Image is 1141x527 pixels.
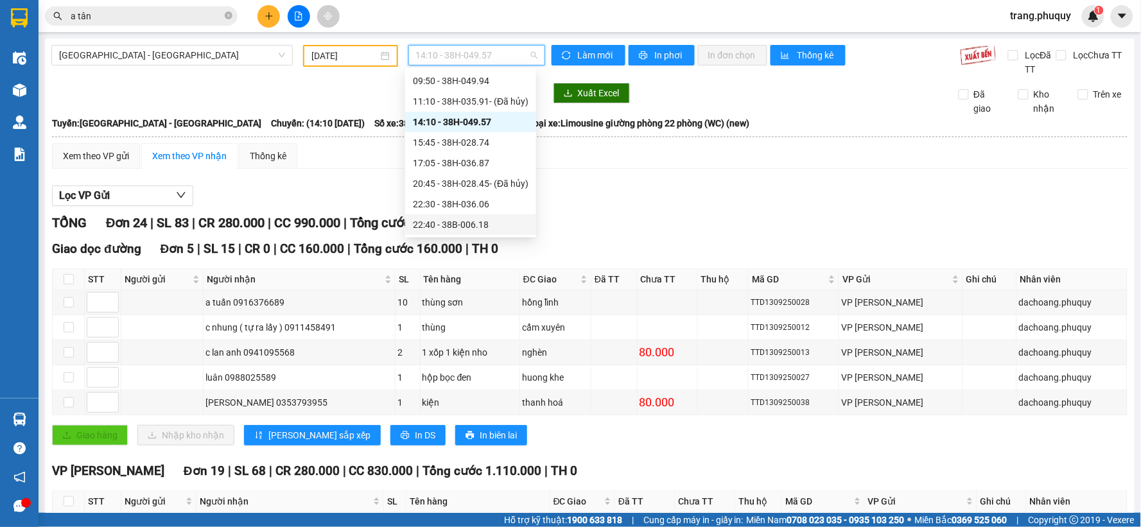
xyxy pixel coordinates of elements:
[234,463,266,478] span: SL 68
[423,463,542,478] span: Tổng cước 1.110.000
[735,491,782,512] th: Thu hộ
[1017,513,1019,527] span: |
[841,320,960,334] div: VP [PERSON_NAME]
[1000,8,1082,24] span: trang.phuquy
[751,347,837,359] div: TTD1309250013
[52,241,141,256] span: Giao dọc đường
[225,10,232,22] span: close-circle
[751,322,837,334] div: TTD1309250012
[350,215,471,230] span: Tổng cước 1.270.000
[192,215,195,230] span: |
[564,89,573,99] span: download
[504,513,622,527] span: Hỗ trợ kỹ thuật:
[952,515,1007,525] strong: 0369 525 060
[522,295,589,309] div: hồng lĩnh
[13,148,26,161] img: solution-icon
[416,46,537,65] span: 14:10 - 38H-049.57
[640,343,695,361] div: 80.000
[698,45,768,65] button: In đơn chọn
[422,320,518,334] div: thùng
[422,345,518,359] div: 1 xốp 1 kiện nho
[397,295,417,309] div: 10
[344,215,347,230] span: |
[1088,87,1127,101] span: Trên xe
[977,491,1027,512] th: Ghi chú
[578,48,615,62] span: Làm mới
[908,517,912,523] span: ⚪️
[294,12,303,21] span: file-add
[415,428,435,442] span: In DS
[1095,6,1104,15] sup: 1
[841,345,960,359] div: VP [PERSON_NAME]
[280,241,344,256] span: CC 160.000
[655,48,684,62] span: In phơi
[466,241,469,256] span: |
[466,431,475,441] span: printer
[390,425,446,445] button: printerIn DS
[963,269,1017,290] th: Ghi chú
[1068,48,1124,62] span: Lọc Chưa TT
[176,190,186,200] span: down
[384,491,406,512] th: SL
[629,45,695,65] button: printerIn phơi
[254,431,263,441] span: sort-ascending
[413,94,528,108] div: 11:10 - 38H-035.91 - (Đã hủy)
[374,116,447,130] span: Số xe: 38H-049.57
[523,272,578,286] span: ĐC Giao
[480,428,517,442] span: In biên lai
[797,48,835,62] span: Thống kê
[396,269,420,290] th: SL
[1019,320,1125,334] div: dachoang.phuquy
[205,345,393,359] div: c lan anh 0941095568
[343,463,346,478] span: |
[71,48,292,64] li: Hotline: 19001874
[207,272,382,286] span: Người nhận
[578,86,620,100] span: Xuất Excel
[552,45,625,65] button: syncLàm mới
[205,295,393,309] div: a tuấn 0916376689
[13,500,26,512] span: message
[915,513,1007,527] span: Miền Bắc
[529,116,750,130] span: Loại xe: Limousine giường phòng 22 phòng (WC) (new)
[152,15,210,31] b: Phú Quý
[204,241,235,256] span: SL 15
[751,372,837,384] div: TTD1309250027
[228,463,231,478] span: |
[749,340,839,365] td: TTD1309250013
[1029,87,1068,116] span: Kho nhận
[1111,5,1133,28] button: caret-down
[106,215,147,230] span: Đơn 24
[841,395,960,410] div: VP [PERSON_NAME]
[787,515,905,525] strong: 0708 023 035 - 0935 103 250
[562,51,573,61] span: sync
[1070,515,1079,524] span: copyright
[53,12,62,21] span: search
[522,345,589,359] div: nghèn
[839,365,962,390] td: VP Ngọc Hồi
[205,320,393,334] div: c nhung ( tự ra lấy ) 0911458491
[324,12,333,21] span: aim
[152,149,227,163] div: Xem theo VP nhận
[397,395,417,410] div: 1
[317,5,340,28] button: aim
[785,494,851,508] span: Mã GD
[553,494,602,508] span: ĐC Giao
[422,370,518,384] div: hộp bọc đen
[349,463,414,478] span: CC 830.000
[13,413,26,426] img: warehouse-icon
[868,494,964,508] span: VP Gửi
[781,51,792,61] span: bar-chart
[553,83,630,103] button: downloadXuất Excel
[52,186,193,206] button: Lọc VP Gửi
[1117,10,1128,22] span: caret-down
[245,241,270,256] span: CR 0
[85,491,121,512] th: STT
[137,425,234,445] button: downloadNhập kho nhận
[749,290,839,315] td: TTD1309250028
[271,116,365,130] span: Chuyến: (14:10 [DATE])
[1027,491,1128,512] th: Nhân viên
[771,45,846,65] button: bar-chartThống kê
[639,51,650,61] span: printer
[1088,10,1099,22] img: icon-new-feature
[841,370,960,384] div: VP [PERSON_NAME]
